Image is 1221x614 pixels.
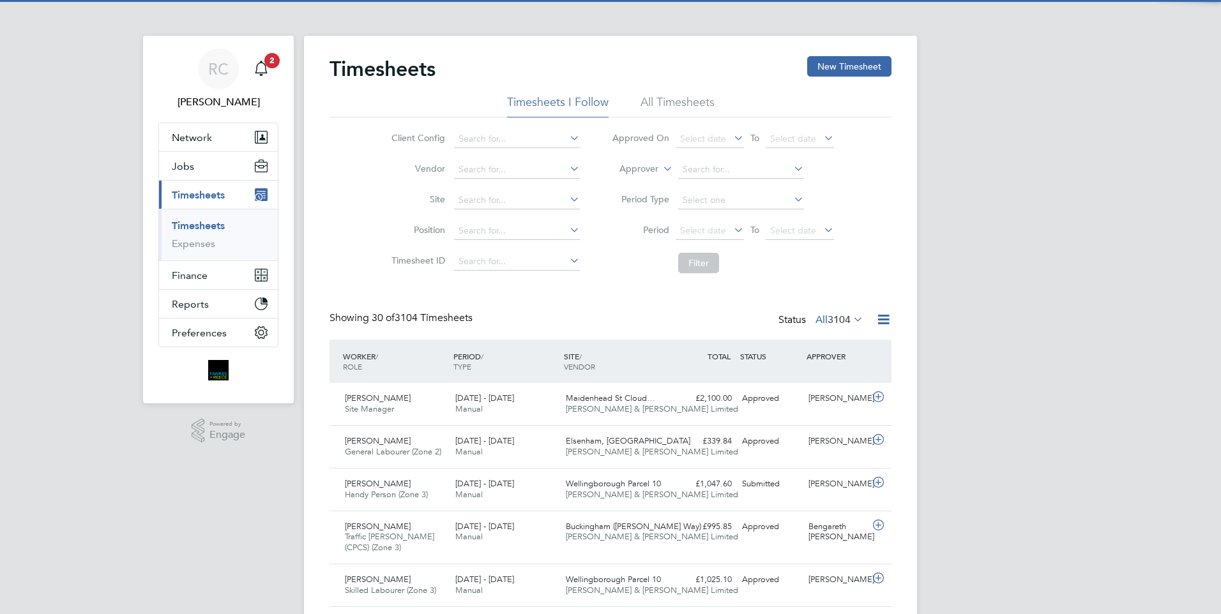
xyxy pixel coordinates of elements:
[388,193,445,205] label: Site
[737,569,803,590] div: Approved
[159,181,278,209] button: Timesheets
[158,94,278,110] span: Robyn Clarke
[345,489,428,500] span: Handy Person (Zone 3)
[564,361,595,371] span: VENDOR
[208,61,229,77] span: RC
[737,388,803,409] div: Approved
[345,574,411,585] span: [PERSON_NAME]
[455,393,514,403] span: [DATE] - [DATE]
[678,161,804,179] input: Search for...
[566,446,738,457] span: [PERSON_NAME] & [PERSON_NAME] Limited
[566,435,690,446] span: Elsenham, [GEOGRAPHIC_DATA]
[454,191,580,209] input: Search for...
[159,209,278,260] div: Timesheets
[708,351,731,361] span: TOTAL
[737,474,803,495] div: Submitted
[159,318,278,347] button: Preferences
[561,345,671,378] div: SITE
[454,161,580,179] input: Search for...
[208,360,229,380] img: bromak-logo-retina.png
[388,132,445,144] label: Client Config
[192,419,246,443] a: Powered byEngage
[388,255,445,266] label: Timesheet ID
[455,478,514,489] span: [DATE] - [DATE]
[770,133,816,144] span: Select date
[343,361,362,371] span: ROLE
[158,49,278,110] a: RC[PERSON_NAME]
[481,351,483,361] span: /
[158,360,278,380] a: Go to home page
[455,585,483,595] span: Manual
[172,189,225,201] span: Timesheets
[566,478,661,489] span: Wellingborough Parcel 10
[815,313,863,326] label: All
[455,574,514,585] span: [DATE] - [DATE]
[566,489,738,500] span: [PERSON_NAME] & [PERSON_NAME] Limited
[671,474,737,495] div: £1,047.60
[671,516,737,537] div: £995.85
[455,435,514,446] span: [DATE] - [DATE]
[803,388,870,409] div: [PERSON_NAME]
[455,446,483,457] span: Manual
[770,225,816,236] span: Select date
[566,403,738,414] span: [PERSON_NAME] & [PERSON_NAME] Limited
[803,431,870,452] div: [PERSON_NAME]
[807,56,891,77] button: New Timesheet
[345,435,411,446] span: [PERSON_NAME]
[172,220,225,232] a: Timesheets
[372,311,395,324] span: 30 of
[680,225,726,236] span: Select date
[454,130,580,148] input: Search for...
[507,94,609,117] li: Timesheets I Follow
[172,131,212,144] span: Network
[747,130,763,146] span: To
[601,163,658,176] label: Approver
[388,163,445,174] label: Vendor
[671,431,737,452] div: £339.84
[803,345,870,368] div: APPROVER
[159,123,278,151] button: Network
[671,388,737,409] div: £2,100.00
[579,351,582,361] span: /
[172,327,227,339] span: Preferences
[803,569,870,590] div: [PERSON_NAME]
[388,224,445,236] label: Position
[159,261,278,289] button: Finance
[172,160,194,172] span: Jobs
[345,446,441,457] span: General Labourer (Zone 2)
[566,574,661,585] span: Wellingborough Parcel 10
[671,569,737,590] div: £1,025.10
[143,36,294,403] nav: Main navigation
[455,531,483,542] span: Manual
[209,419,245,430] span: Powered by
[264,53,280,68] span: 2
[737,516,803,537] div: Approved
[680,133,726,144] span: Select date
[340,345,450,378] div: WORKER
[159,152,278,180] button: Jobs
[566,585,738,595] span: [PERSON_NAME] & [PERSON_NAME] Limited
[678,191,804,209] input: Select one
[330,56,436,82] h2: Timesheets
[455,489,483,500] span: Manual
[453,361,471,371] span: TYPE
[803,474,870,495] div: [PERSON_NAME]
[345,585,436,595] span: Skilled Labourer (Zone 3)
[612,224,669,236] label: Period
[345,403,394,414] span: Site Manager
[747,221,763,238] span: To
[455,521,514,532] span: [DATE] - [DATE]
[172,298,209,310] span: Reports
[455,403,483,414] span: Manual
[454,253,580,271] input: Search for...
[209,430,245,440] span: Engage
[159,290,278,318] button: Reports
[778,311,866,329] div: Status
[737,431,803,452] div: Approved
[641,94,715,117] li: All Timesheets
[566,521,701,532] span: Buckingham ([PERSON_NAME] Way)
[737,345,803,368] div: STATUS
[450,345,561,378] div: PERIOD
[345,521,411,532] span: [PERSON_NAME]
[172,269,208,281] span: Finance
